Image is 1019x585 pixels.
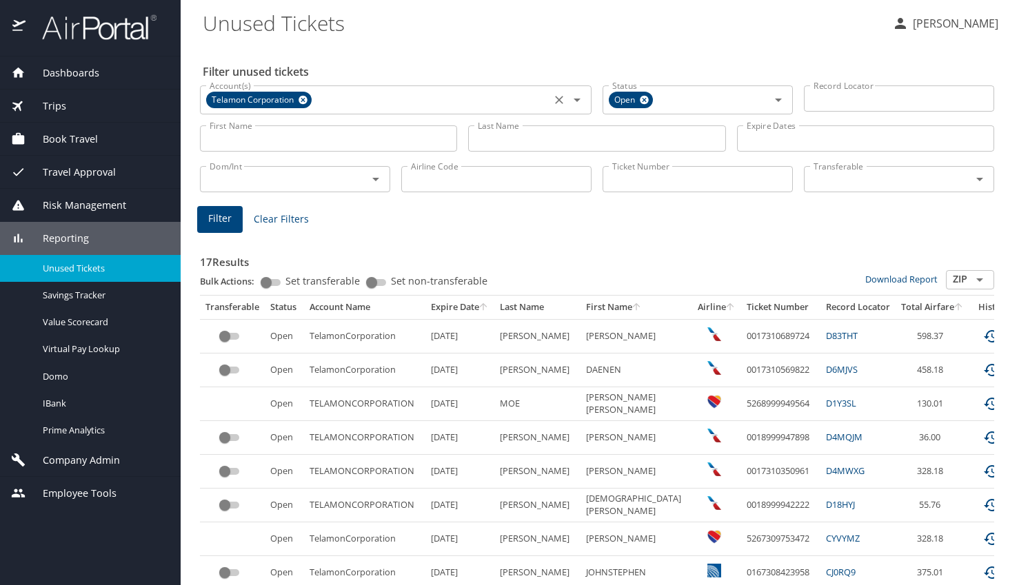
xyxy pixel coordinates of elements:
[26,198,126,213] span: Risk Management
[707,361,721,375] img: American Airlines
[741,455,820,489] td: 0017310350961
[206,93,302,107] span: Telamon Corporation
[609,92,653,108] div: Open
[896,319,969,353] td: 598.37
[609,93,643,107] span: Open
[909,15,998,32] p: [PERSON_NAME]
[265,455,304,489] td: Open
[826,464,865,477] a: D4MWXG
[707,462,721,476] img: American Airlines
[826,329,858,342] a: D83THT
[197,206,243,233] button: Filter
[494,421,581,455] td: [PERSON_NAME]
[43,316,164,329] span: Value Scorecard
[425,489,494,522] td: [DATE]
[304,319,425,353] td: TelamonCorporation
[265,296,304,319] th: Status
[494,455,581,489] td: [PERSON_NAME]
[43,262,164,275] span: Unused Tickets
[581,455,692,489] td: [PERSON_NAME]
[200,246,994,270] h3: 17 Results
[826,566,856,578] a: CJ0RQ9
[707,327,721,341] img: American Airlines
[265,522,304,556] td: Open
[581,319,692,353] td: [PERSON_NAME]
[425,319,494,353] td: [DATE]
[581,296,692,319] th: First Name
[896,296,969,319] th: Total Airfare
[285,276,360,286] span: Set transferable
[970,270,989,289] button: Open
[567,90,587,110] button: Open
[203,1,881,44] h1: Unused Tickets
[494,319,581,353] td: [PERSON_NAME]
[479,303,489,312] button: sort
[581,489,692,522] td: [DEMOGRAPHIC_DATA][PERSON_NAME]
[425,296,494,319] th: Expire Date
[254,211,309,228] span: Clear Filters
[970,170,989,189] button: Open
[26,132,98,147] span: Book Travel
[248,207,314,232] button: Clear Filters
[632,303,642,312] button: sort
[265,319,304,353] td: Open
[208,210,232,227] span: Filter
[820,296,896,319] th: Record Locator
[200,275,265,287] p: Bulk Actions:
[726,303,736,312] button: sort
[494,489,581,522] td: [PERSON_NAME]
[43,424,164,437] span: Prime Analytics
[707,429,721,442] img: American Airlines
[896,353,969,387] td: 458.18
[26,65,99,81] span: Dashboards
[549,90,569,110] button: Clear
[769,90,788,110] button: Open
[896,387,969,421] td: 130.01
[425,522,494,556] td: [DATE]
[865,273,938,285] a: Download Report
[205,301,259,314] div: Transferable
[826,532,860,544] a: CYVYMZ
[741,489,820,522] td: 0018999942222
[741,522,820,556] td: 5267309753472
[26,231,89,246] span: Reporting
[707,496,721,510] img: American Airlines
[26,165,116,180] span: Travel Approval
[581,421,692,455] td: [PERSON_NAME]
[581,387,692,421] td: [PERSON_NAME] [PERSON_NAME]
[741,353,820,387] td: 0017310569822
[265,353,304,387] td: Open
[425,421,494,455] td: [DATE]
[304,387,425,421] td: TELAMONCORPORATION
[896,489,969,522] td: 55.76
[494,387,581,421] td: MOE
[12,14,27,41] img: icon-airportal.png
[741,421,820,455] td: 0018999947898
[43,342,164,356] span: Virtual Pay Lookup
[969,296,1019,319] th: History
[203,61,997,83] h2: Filter unused tickets
[43,397,164,410] span: IBank
[265,489,304,522] td: Open
[43,370,164,383] span: Domo
[896,455,969,489] td: 328.18
[707,395,721,409] img: Southwest Airlines
[826,498,855,511] a: D18HYJ
[896,421,969,455] td: 36.00
[954,303,964,312] button: sort
[887,11,1004,36] button: [PERSON_NAME]
[425,455,494,489] td: [DATE]
[265,387,304,421] td: Open
[304,522,425,556] td: TelamonCorporation
[581,353,692,387] td: DAENEN
[391,276,487,286] span: Set non-transferable
[826,363,858,376] a: D6MJVS
[304,455,425,489] td: TELAMONCORPORATION
[826,397,856,409] a: D1Y3SL
[741,387,820,421] td: 5268999949564
[366,170,385,189] button: Open
[896,522,969,556] td: 328.18
[581,522,692,556] td: [PERSON_NAME]
[707,530,721,544] img: Southwest Airlines
[707,564,721,577] img: United Airlines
